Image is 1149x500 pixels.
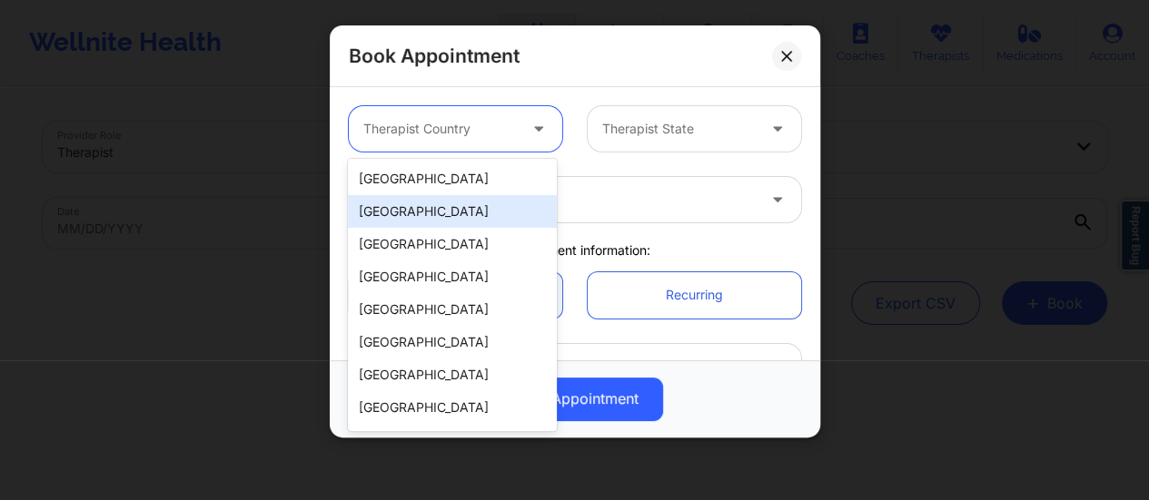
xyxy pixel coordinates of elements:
[487,377,663,421] button: Book Appointment
[348,424,557,456] div: [GEOGRAPHIC_DATA]
[348,293,557,326] div: [GEOGRAPHIC_DATA]
[348,195,557,228] div: [GEOGRAPHIC_DATA]
[336,241,814,260] div: Appointment information:
[588,272,801,319] a: Recurring
[348,326,557,358] div: [GEOGRAPHIC_DATA]
[349,44,520,68] h2: Book Appointment
[348,358,557,391] div: [GEOGRAPHIC_DATA]
[348,391,557,424] div: [GEOGRAPHIC_DATA]
[348,260,557,293] div: [GEOGRAPHIC_DATA]
[348,228,557,260] div: [GEOGRAPHIC_DATA]
[348,162,557,195] div: [GEOGRAPHIC_DATA]
[349,272,562,319] a: Single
